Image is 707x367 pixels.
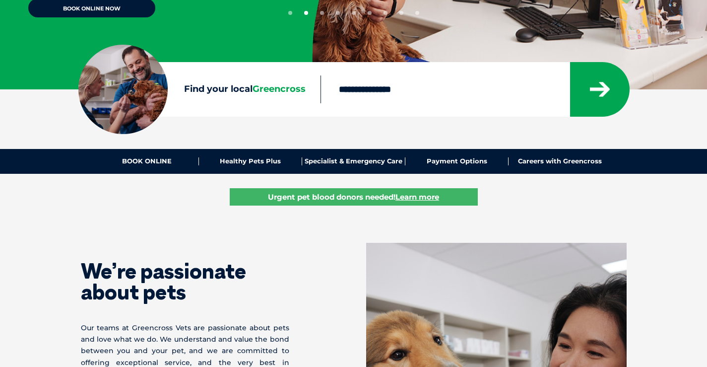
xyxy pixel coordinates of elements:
[304,11,308,15] button: 2 of 9
[199,157,302,165] a: Healthy Pets Plus
[230,188,478,206] a: Urgent pet blood donors needed!Learn more
[405,157,509,165] a: Payment Options
[336,11,340,15] button: 4 of 9
[302,157,405,165] a: Specialist & Emergency Care
[384,11,387,15] button: 7 of 9
[288,11,292,15] button: 1 of 9
[81,261,289,302] h1: We’re passionate about pets
[415,11,419,15] button: 9 of 9
[96,157,199,165] a: BOOK ONLINE
[320,11,324,15] button: 3 of 9
[395,192,439,202] u: Learn more
[399,11,403,15] button: 8 of 9
[253,83,306,94] span: Greencross
[78,82,321,97] label: Find your local
[509,157,611,165] a: Careers with Greencross
[352,11,356,15] button: 5 of 9
[368,11,372,15] button: 6 of 9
